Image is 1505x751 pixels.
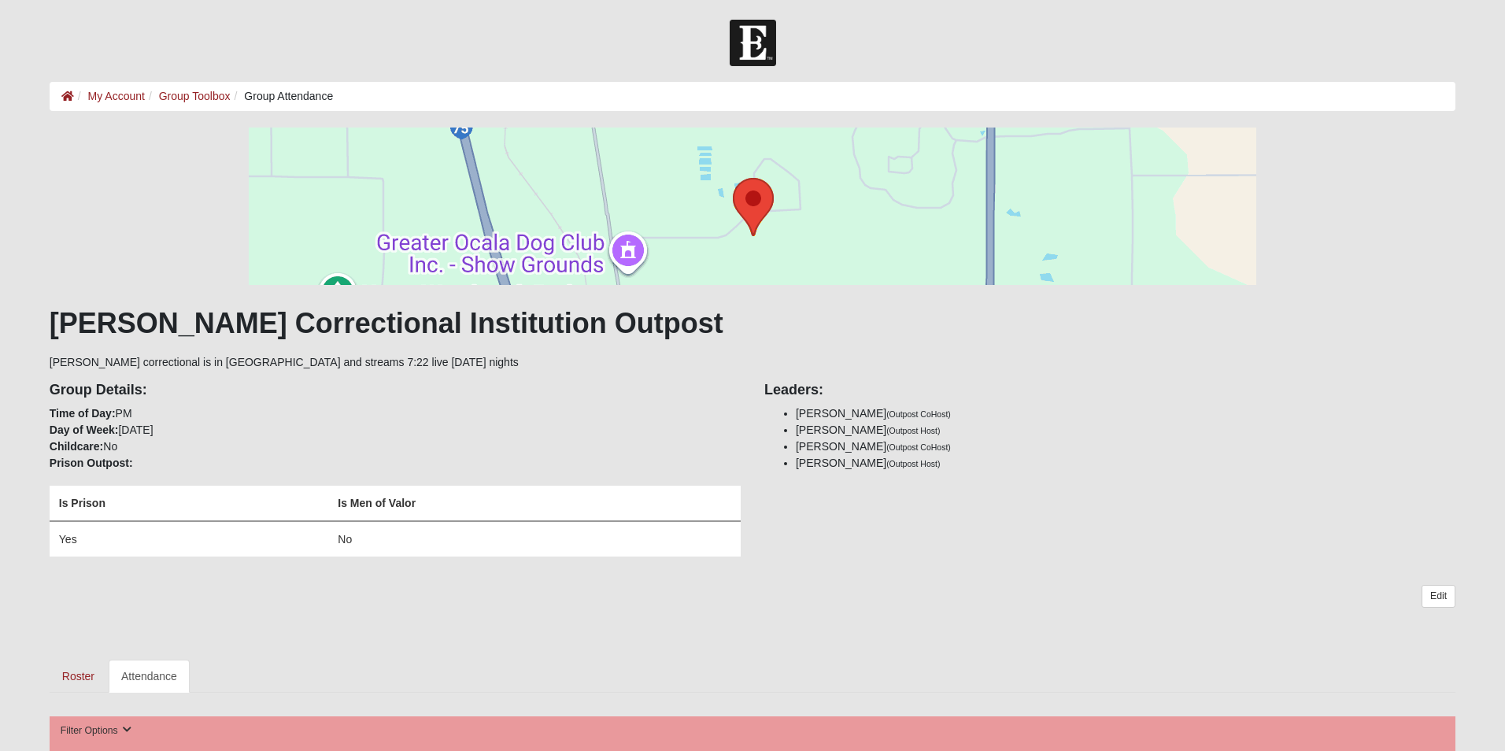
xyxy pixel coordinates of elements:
[50,486,329,521] th: Is Prison
[796,438,1455,455] li: [PERSON_NAME]
[730,20,776,66] img: Church of Eleven22 Logo
[50,407,116,420] strong: Time of Day:
[796,405,1455,422] li: [PERSON_NAME]
[38,371,752,573] div: PM [DATE] No
[50,424,119,436] strong: Day of Week:
[328,486,741,521] th: Is Men of Valor
[886,459,940,468] small: (Outpost Host)
[50,128,1455,693] div: [PERSON_NAME] correctional is in [GEOGRAPHIC_DATA] and streams 7:22 live [DATE] nights
[886,442,951,452] small: (Outpost CoHost)
[50,457,133,469] strong: Prison Outpost:
[50,521,329,557] td: Yes
[50,660,107,693] a: Roster
[886,426,940,435] small: (Outpost Host)
[796,422,1455,438] li: [PERSON_NAME]
[886,409,951,419] small: (Outpost CoHost)
[50,382,741,399] h4: Group Details:
[88,90,145,102] a: My Account
[796,455,1455,472] li: [PERSON_NAME]
[1422,585,1455,608] a: Edit
[328,521,741,557] td: No
[231,88,334,105] li: Group Attendance
[159,90,231,102] a: Group Toolbox
[764,382,1455,399] h4: Leaders:
[109,660,190,693] a: Attendance
[50,440,103,453] strong: Childcare:
[56,723,137,739] button: Filter Options
[50,306,1455,340] h1: [PERSON_NAME] Correctional Institution Outpost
